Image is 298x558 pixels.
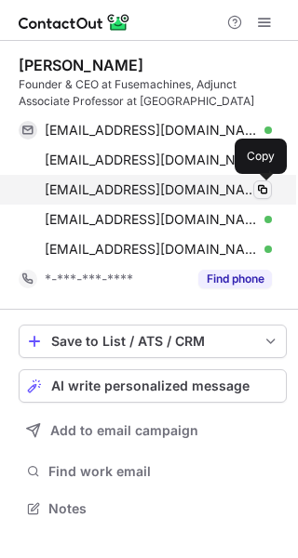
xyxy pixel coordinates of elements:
span: [EMAIL_ADDRESS][DOMAIN_NAME] [45,122,258,139]
span: [EMAIL_ADDRESS][DOMAIN_NAME] [45,152,258,168]
button: Add to email campaign [19,414,287,447]
span: Add to email campaign [50,423,198,438]
img: ContactOut v5.3.10 [19,11,130,33]
span: Notes [48,500,279,517]
div: Founder & CEO at Fusemachines, Adjunct Associate Professor at [GEOGRAPHIC_DATA] [19,76,287,110]
div: Save to List / ATS / CRM [51,334,254,349]
span: [EMAIL_ADDRESS][DOMAIN_NAME] [45,241,258,258]
div: [PERSON_NAME] [19,56,143,74]
span: AI write personalized message [51,379,250,393]
button: Notes [19,496,287,522]
span: Find work email [48,463,279,480]
span: [EMAIL_ADDRESS][DOMAIN_NAME] [45,211,258,228]
button: save-profile-one-click [19,325,287,358]
button: Reveal Button [198,270,272,288]
button: Find work email [19,458,287,485]
span: [EMAIL_ADDRESS][DOMAIN_NAME] [45,181,258,198]
button: AI write personalized message [19,369,287,403]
